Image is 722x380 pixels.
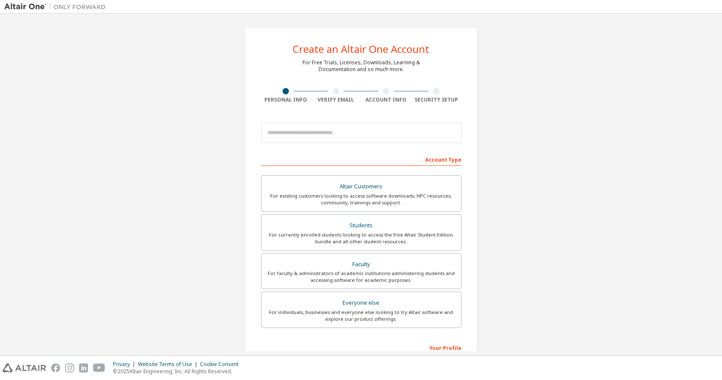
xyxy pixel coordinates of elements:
[3,363,46,372] img: altair_logo.svg
[261,96,311,103] div: Personal Info
[93,363,105,372] img: youtube.svg
[266,193,456,206] div: For existing customers looking to access software downloads, HPC resources, community, trainings ...
[411,96,461,103] div: Security Setup
[266,259,456,270] div: Faculty
[266,270,456,284] div: For faculty & administrators of academic institutions administering students and accessing softwa...
[51,363,60,372] img: facebook.svg
[261,341,461,354] div: Your Profile
[266,181,456,193] div: Altair Customers
[138,361,200,368] div: Website Terms of Use
[266,309,456,322] div: For individuals, businesses and everyone else looking to try Altair software and explore our prod...
[113,361,138,368] div: Privacy
[361,96,412,103] div: Account Info
[266,297,456,309] div: Everyone else
[261,152,461,166] div: Account Type
[311,96,361,103] div: Verify Email
[293,44,429,54] div: Create an Altair One Account
[200,361,244,368] div: Cookie Consent
[4,3,110,11] img: Altair One
[79,363,88,372] img: linkedin.svg
[266,231,456,245] div: For currently enrolled students looking to access the free Altair Student Edition bundle and all ...
[266,220,456,231] div: Students
[113,368,244,375] p: © 2025 Altair Engineering, Inc. All Rights Reserved.
[65,363,74,372] img: instagram.svg
[302,59,420,73] div: For Free Trials, Licenses, Downloads, Learning & Documentation and so much more.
